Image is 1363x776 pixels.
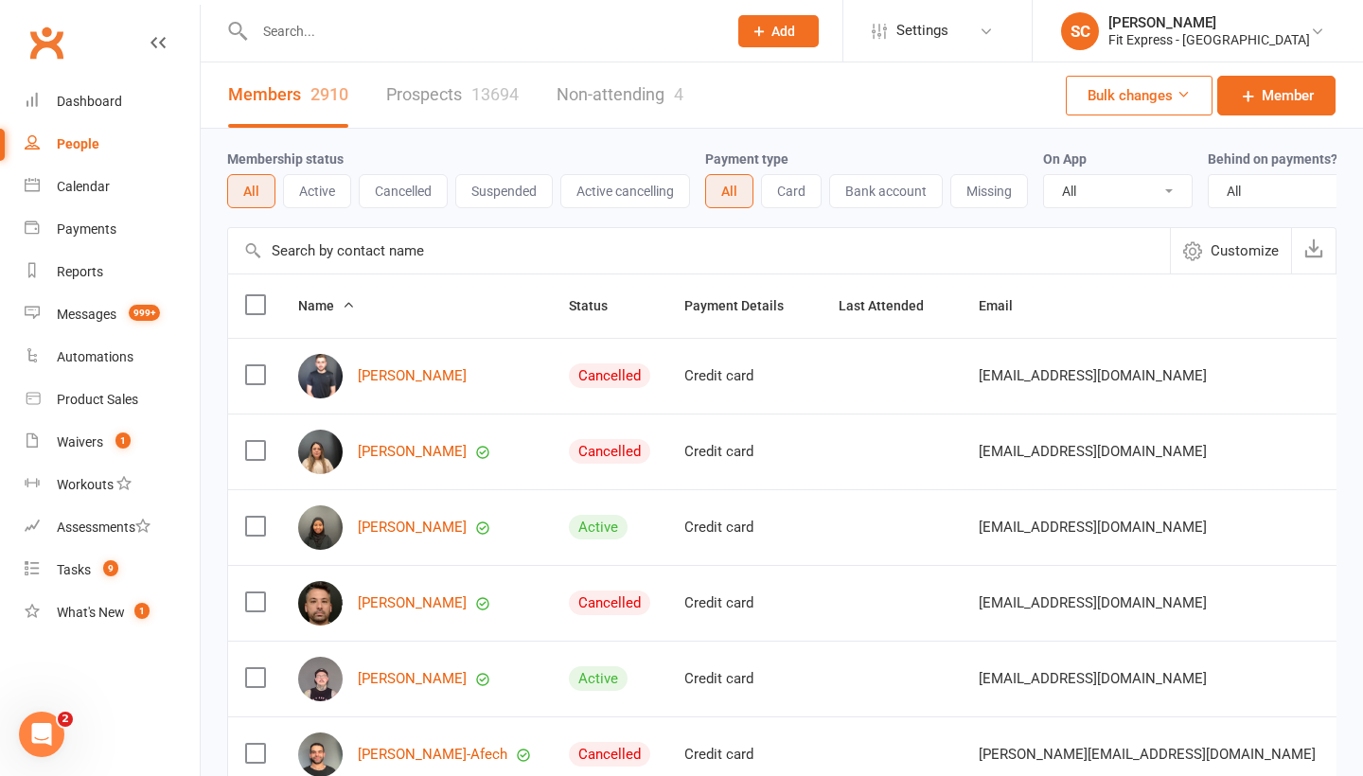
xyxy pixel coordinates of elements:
span: Status [569,298,628,313]
span: Settings [896,9,948,52]
button: Add [738,15,819,47]
div: Assessments [57,520,150,535]
a: Workouts [25,464,200,506]
button: Card [761,174,822,208]
span: [EMAIL_ADDRESS][DOMAIN_NAME] [979,358,1207,394]
button: Status [569,294,628,317]
input: Search by contact name [228,228,1170,273]
div: Credit card [684,368,805,384]
button: Last Attended [839,294,945,317]
label: Membership status [227,151,344,167]
div: Waivers [57,434,103,450]
div: Calendar [57,179,110,194]
a: Waivers 1 [25,421,200,464]
a: Member [1217,76,1336,115]
button: Customize [1170,228,1291,273]
span: Email [979,298,1034,313]
button: Suspended [455,174,553,208]
div: Messages [57,307,116,322]
span: [EMAIL_ADDRESS][DOMAIN_NAME] [979,509,1207,545]
button: Payment Details [684,294,805,317]
span: 1 [134,603,150,619]
div: People [57,136,99,151]
a: [PERSON_NAME] [358,368,467,384]
a: Automations [25,336,200,379]
label: On App [1043,151,1087,167]
div: Cancelled [569,439,650,464]
span: 999+ [129,305,160,321]
span: 9 [103,560,118,576]
div: Active [569,515,628,539]
div: Active [569,666,628,691]
span: [EMAIL_ADDRESS][DOMAIN_NAME] [979,433,1207,469]
div: Cancelled [569,363,650,388]
div: SC [1061,12,1099,50]
div: Credit card [684,444,805,460]
span: [EMAIL_ADDRESS][DOMAIN_NAME] [979,661,1207,697]
button: Name [298,294,355,317]
div: Credit card [684,747,805,763]
a: What's New1 [25,591,200,634]
input: Search... [249,18,714,44]
a: Prospects13694 [386,62,519,128]
div: 4 [674,84,683,104]
button: Active cancelling [560,174,690,208]
button: All [227,174,275,208]
span: Last Attended [839,298,945,313]
div: [PERSON_NAME] [1108,14,1310,31]
a: [PERSON_NAME] [358,671,467,687]
a: Clubworx [23,19,70,66]
a: [PERSON_NAME] [358,595,467,611]
button: Bulk changes [1066,76,1213,115]
div: Reports [57,264,103,279]
div: Automations [57,349,133,364]
span: 2 [58,712,73,727]
label: Payment type [705,151,788,167]
div: Product Sales [57,392,138,407]
a: [PERSON_NAME] [358,520,467,536]
div: Credit card [684,671,805,687]
div: Cancelled [569,742,650,767]
a: Members2910 [228,62,348,128]
div: 13694 [471,84,519,104]
a: Payments [25,208,200,251]
div: Workouts [57,477,114,492]
div: What's New [57,605,125,620]
span: Add [771,24,795,39]
div: Fit Express - [GEOGRAPHIC_DATA] [1108,31,1310,48]
a: Tasks 9 [25,549,200,591]
span: Customize [1211,239,1279,262]
div: Tasks [57,562,91,577]
a: Product Sales [25,379,200,421]
a: [PERSON_NAME]-Afech [358,747,507,763]
a: Dashboard [25,80,200,123]
div: 2910 [310,84,348,104]
div: Cancelled [569,591,650,615]
button: Active [283,174,351,208]
button: Bank account [829,174,943,208]
a: Messages 999+ [25,293,200,336]
a: Non-attending4 [557,62,683,128]
a: [PERSON_NAME] [358,444,467,460]
div: Credit card [684,595,805,611]
button: Missing [950,174,1028,208]
button: All [705,174,753,208]
span: [EMAIL_ADDRESS][DOMAIN_NAME] [979,585,1207,621]
span: Name [298,298,355,313]
div: Credit card [684,520,805,536]
a: People [25,123,200,166]
span: [PERSON_NAME][EMAIL_ADDRESS][DOMAIN_NAME] [979,736,1316,772]
a: Assessments [25,506,200,549]
span: Member [1262,84,1314,107]
div: Payments [57,221,116,237]
label: Behind on payments? [1208,151,1337,167]
span: Payment Details [684,298,805,313]
a: Reports [25,251,200,293]
button: Cancelled [359,174,448,208]
button: Email [979,294,1034,317]
iframe: Intercom live chat [19,712,64,757]
div: Dashboard [57,94,122,109]
span: 1 [115,432,131,449]
a: Calendar [25,166,200,208]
